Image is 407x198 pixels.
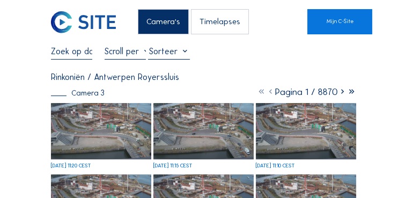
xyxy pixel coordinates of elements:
input: Zoek op datum 󰅀 [51,46,92,56]
div: Timelapses [191,9,249,34]
div: Camera 3 [51,89,105,97]
a: C-SITE Logo [51,9,79,34]
img: image_53387633 [51,103,151,159]
span: Pagina 1 / 8870 [275,86,338,98]
img: image_53387483 [153,103,254,159]
div: [DATE] 11:10 CEST [256,163,295,168]
div: [DATE] 11:20 CEST [51,163,91,168]
img: image_53387427 [256,103,356,159]
a: Mijn C-Site [307,9,372,34]
div: Camera's [138,9,189,34]
div: Rinkoniën / Antwerpen Royerssluis [51,73,179,82]
img: C-SITE Logo [51,11,116,33]
div: [DATE] 11:15 CEST [153,163,193,168]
